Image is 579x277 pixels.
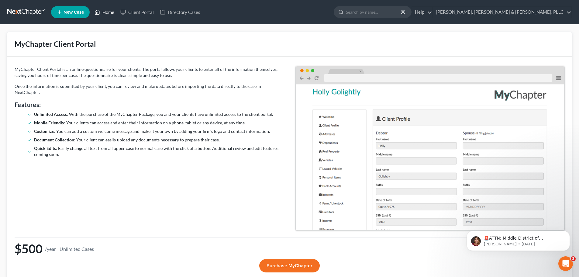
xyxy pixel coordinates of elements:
[15,242,564,255] h1: $500
[15,66,284,78] p: MyChapter Client Portal is an online questionnaire for your clients. The portal allows your clien...
[34,146,56,151] strong: Quick Edits
[34,128,281,134] li: : You can add a custom welcome message and make it your own by adding your firm’s logo and contac...
[15,100,284,109] h4: Features:
[34,137,281,143] li: : Your client can easily upload any documents necessary to prepare their case.
[117,7,157,18] a: Client Portal
[34,112,67,117] strong: Unlimited Access
[34,120,64,125] strong: Mobile Friendly
[571,256,576,261] span: 3
[412,7,432,18] a: Help
[34,120,281,126] li: : Your clients can access and enter their information on a phone, tablet or any device, at any time.
[91,7,117,18] a: Home
[346,6,402,18] input: Search by name...
[558,256,573,271] iframe: Intercom live chat
[15,83,284,95] p: Once the information is submitted by your client, you can review and make updates before importin...
[64,10,84,15] span: New Case
[433,7,571,18] a: [PERSON_NAME], [PERSON_NAME] & [PERSON_NAME], PLLC
[15,39,96,49] div: MyChapter Client Portal
[34,111,281,117] li: : With the purchase of the MyChapter Package, you and your clients have unlimited access to the c...
[58,245,95,253] small: Unlimited Cases
[457,218,579,261] iframe: Intercom notifications message
[34,137,74,142] strong: Document Collection
[45,246,56,251] small: /year
[34,129,54,134] strong: Customize
[34,145,281,158] li: : Easily change all text from all upper case to normal case with the click of a button. Additiona...
[157,7,203,18] a: Directory Cases
[296,66,565,230] img: MyChapter Dashboard
[259,259,320,272] button: Purchase MyChapter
